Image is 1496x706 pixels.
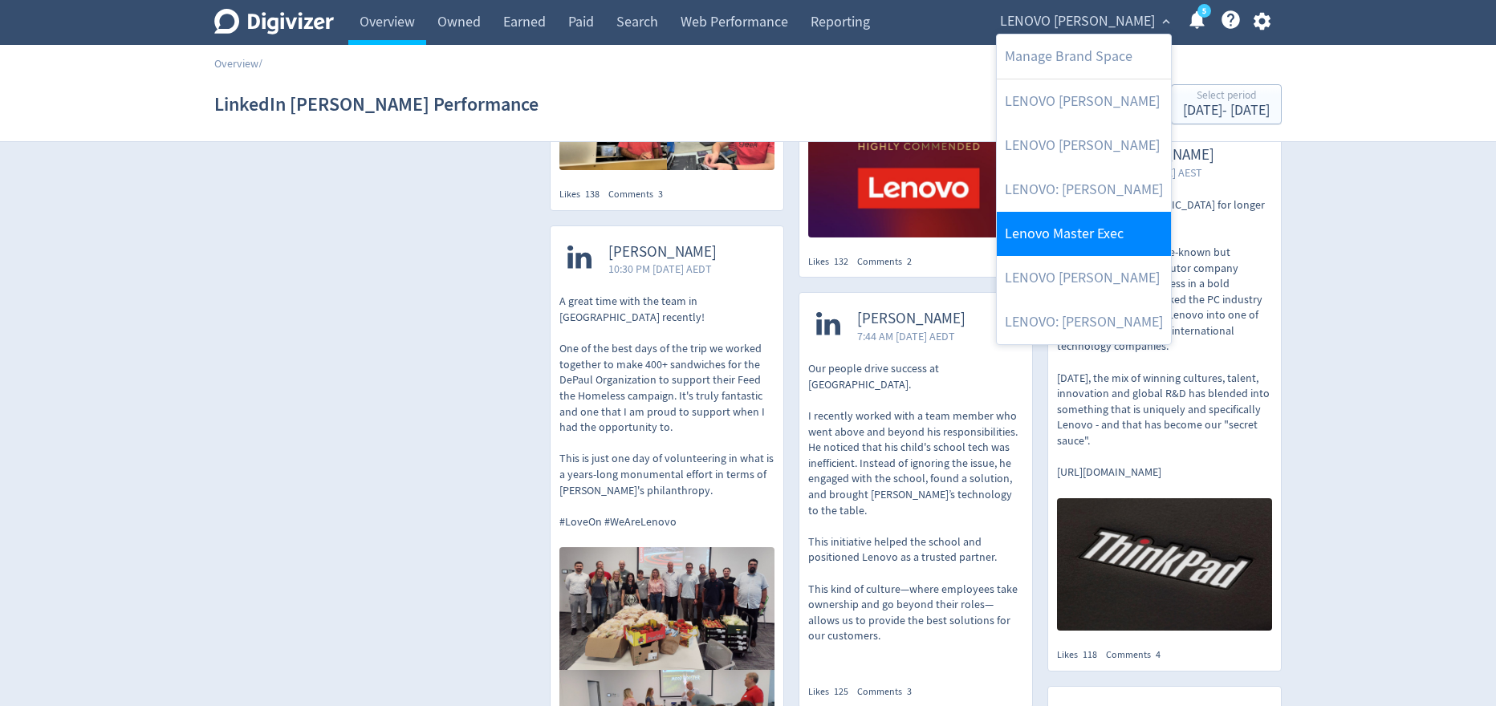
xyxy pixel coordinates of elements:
a: Manage Brand Space [997,34,1171,79]
a: LENOVO [PERSON_NAME] [997,79,1171,124]
a: LENOVO: [PERSON_NAME] [997,300,1171,344]
a: LENOVO: [PERSON_NAME] [997,168,1171,212]
a: LENOVO [PERSON_NAME] [997,124,1171,168]
a: LENOVO [PERSON_NAME] [997,256,1171,300]
a: Lenovo Master Exec [997,212,1171,256]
